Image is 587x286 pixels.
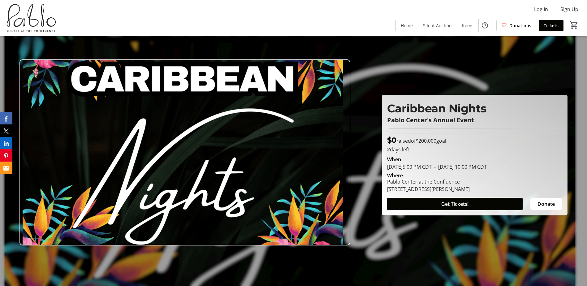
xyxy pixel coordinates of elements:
div: Where [387,173,403,178]
a: Items [457,20,478,31]
img: Pablo Center's Logo [4,2,59,33]
span: 2 [387,146,390,153]
span: [DATE] 5:00 PM CDT [387,163,432,170]
span: Donate [537,200,555,208]
a: Silent Auction [418,20,457,31]
span: Silent Auction [423,22,452,29]
button: Get Tickets! [387,198,523,210]
span: $200,000 [416,137,436,144]
button: Help [479,19,491,32]
span: $0 [387,136,396,145]
span: Donations [509,22,531,29]
p: days left [387,146,562,153]
span: Get Tickets! [441,200,468,208]
button: Cart [568,19,580,31]
button: Log In [529,4,553,14]
div: When [387,156,401,163]
button: Sign Up [555,4,583,14]
span: [DATE] 10:00 PM CDT [432,163,487,170]
div: Pablo Center at the Confluence [387,178,470,185]
span: Sign Up [560,6,578,13]
a: Tickets [539,20,563,31]
span: Caribbean Nights [387,102,486,115]
span: Log In [534,6,548,13]
a: Home [396,20,418,31]
span: Tickets [544,22,559,29]
span: Home [401,22,413,29]
div: [STREET_ADDRESS][PERSON_NAME] [387,185,470,193]
a: Donations [496,20,536,31]
p: raised of goal [387,135,446,146]
img: Campaign CTA Media Photo [19,59,350,245]
button: Donate [530,198,562,210]
span: Items [462,22,473,29]
span: - [432,163,438,170]
p: Pablo Center's Annual Event [387,117,562,123]
div: 0% of fundraising goal reached [387,128,562,133]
